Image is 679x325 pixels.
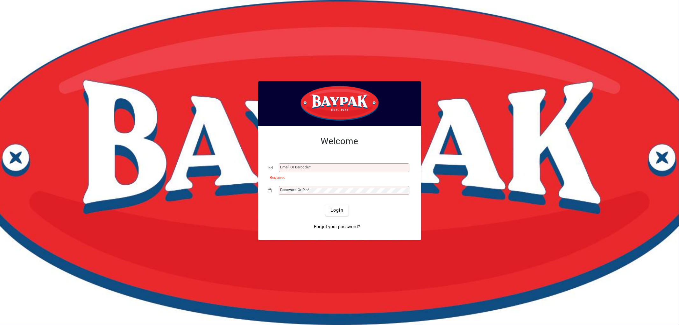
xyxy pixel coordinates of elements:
[270,174,406,180] mat-error: Required
[325,204,349,216] button: Login
[330,207,343,214] span: Login
[311,221,363,232] a: Forgot your password?
[280,187,308,192] mat-label: Password or Pin
[280,165,309,169] mat-label: Email or Barcode
[268,136,411,147] h2: Welcome
[314,223,360,230] span: Forgot your password?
